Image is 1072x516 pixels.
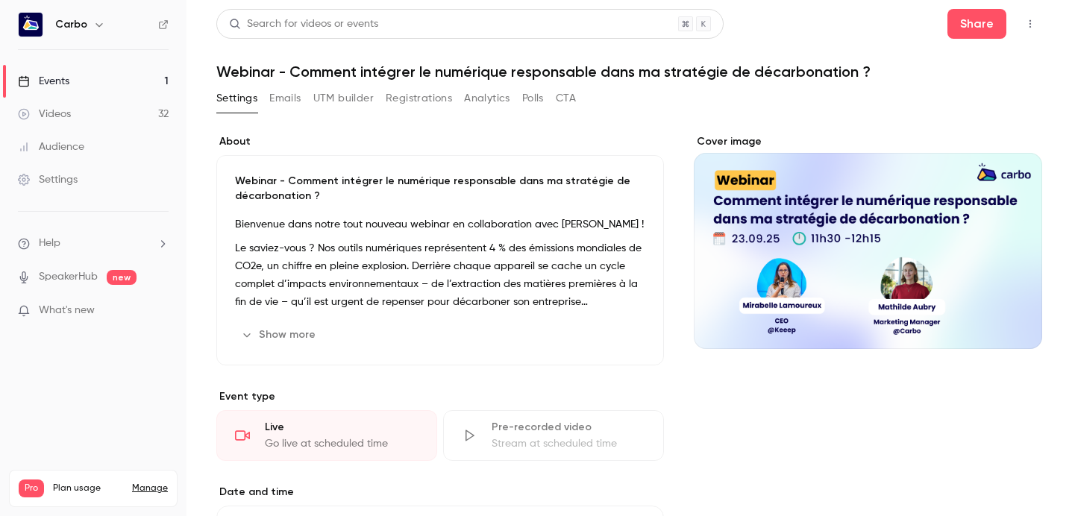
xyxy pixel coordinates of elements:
[39,236,60,251] span: Help
[216,86,257,110] button: Settings
[265,420,419,435] div: Live
[235,215,645,233] p: Bienvenue dans notre tout nouveau webinar en collaboration avec [PERSON_NAME] !
[132,482,168,494] a: Manage
[107,270,137,285] span: new
[55,17,87,32] h6: Carbo
[18,139,84,154] div: Audience
[313,86,374,110] button: UTM builder
[269,86,301,110] button: Emails
[18,236,169,251] li: help-dropdown-opener
[151,304,169,318] iframe: Noticeable Trigger
[229,16,378,32] div: Search for videos or events
[556,86,576,110] button: CTA
[18,74,69,89] div: Events
[216,410,437,461] div: LiveGo live at scheduled time
[464,86,510,110] button: Analytics
[235,323,325,347] button: Show more
[19,13,43,37] img: Carbo
[386,86,452,110] button: Registrations
[492,420,645,435] div: Pre-recorded video
[522,86,544,110] button: Polls
[39,303,95,318] span: What's new
[265,436,419,451] div: Go live at scheduled time
[235,239,645,311] p: Le saviez-vous ? Nos outils numériques représentent 4 % des émissions mondiales de CO2e, un chiff...
[53,482,123,494] span: Plan usage
[18,172,78,187] div: Settings
[216,485,664,500] label: Date and time
[694,134,1042,149] label: Cover image
[19,479,44,497] span: Pro
[947,9,1006,39] button: Share
[235,174,645,204] p: Webinar - Comment intégrer le numérique responsable dans ma stratégie de décarbonation ?
[39,269,98,285] a: SpeakerHub
[216,389,664,404] p: Event type
[492,436,645,451] div: Stream at scheduled time
[216,63,1042,81] h1: Webinar - Comment intégrer le numérique responsable dans ma stratégie de décarbonation ?
[18,107,71,122] div: Videos
[694,134,1042,349] section: Cover image
[216,134,664,149] label: About
[443,410,664,461] div: Pre-recorded videoStream at scheduled time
